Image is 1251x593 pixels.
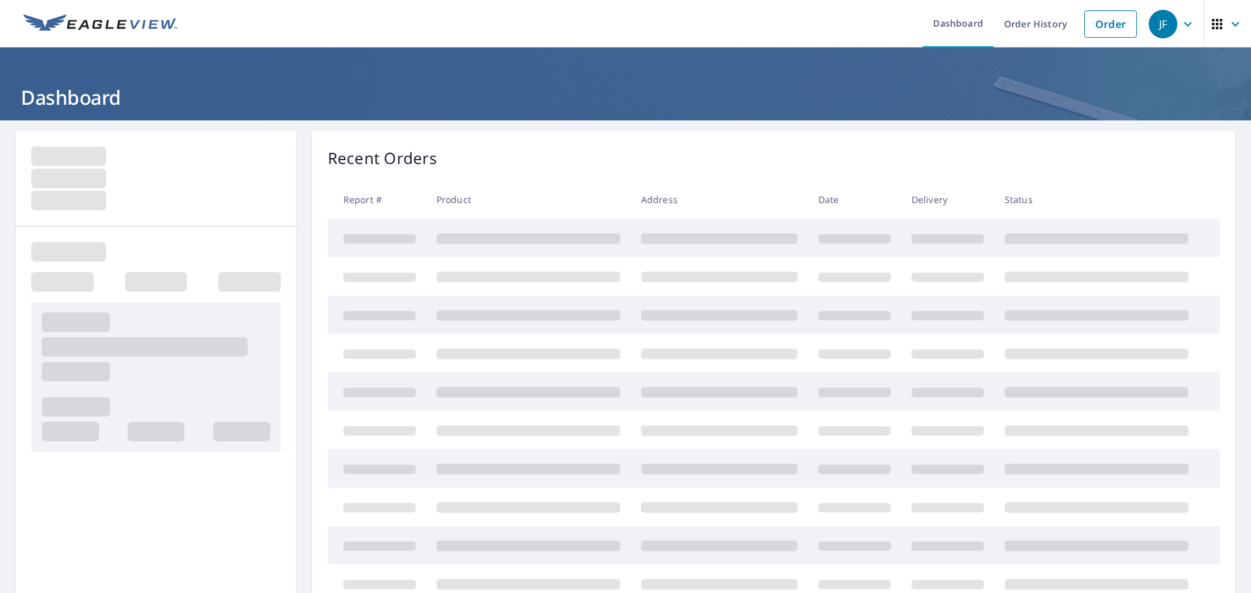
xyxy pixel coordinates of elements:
[16,84,1235,111] h1: Dashboard
[23,14,177,34] img: EV Logo
[1084,10,1137,38] a: Order
[328,146,437,170] p: Recent Orders
[808,180,901,219] th: Date
[1149,10,1177,38] div: JF
[328,180,426,219] th: Report #
[631,180,808,219] th: Address
[901,180,994,219] th: Delivery
[994,180,1199,219] th: Status
[426,180,631,219] th: Product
